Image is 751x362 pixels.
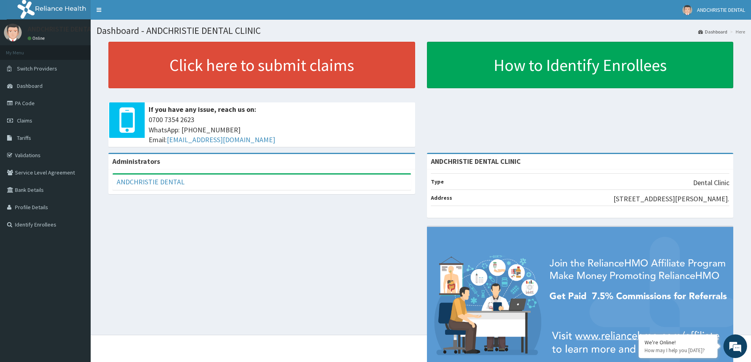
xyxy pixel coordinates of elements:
a: [EMAIL_ADDRESS][DOMAIN_NAME] [167,135,275,144]
a: How to Identify Enrollees [427,42,734,88]
img: User Image [682,5,692,15]
img: User Image [4,24,22,41]
b: If you have any issue, reach us on: [149,105,256,114]
b: Address [431,194,452,201]
p: ANDCHRISTIE DENTAL [28,26,95,33]
div: We're Online! [645,339,712,346]
a: Dashboard [698,28,727,35]
li: Here [728,28,745,35]
strong: ANDCHRISTIE DENTAL CLINIC [431,157,521,166]
p: Dental Clinic [693,178,729,188]
span: Dashboard [17,82,43,89]
h1: Dashboard - ANDCHRISTIE DENTAL CLINIC [97,26,745,36]
a: Click here to submit claims [108,42,415,88]
b: Administrators [112,157,160,166]
p: How may I help you today? [645,347,712,354]
span: ANDCHRISTIE DENTAL [697,6,745,13]
span: Tariffs [17,134,31,141]
a: ANDCHRISTIE DENTAL [117,177,184,186]
a: Online [28,35,47,41]
p: [STREET_ADDRESS][PERSON_NAME]. [613,194,729,204]
span: Switch Providers [17,65,57,72]
span: Claims [17,117,32,124]
b: Type [431,178,444,185]
span: 0700 7354 2623 WhatsApp: [PHONE_NUMBER] Email: [149,115,411,145]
